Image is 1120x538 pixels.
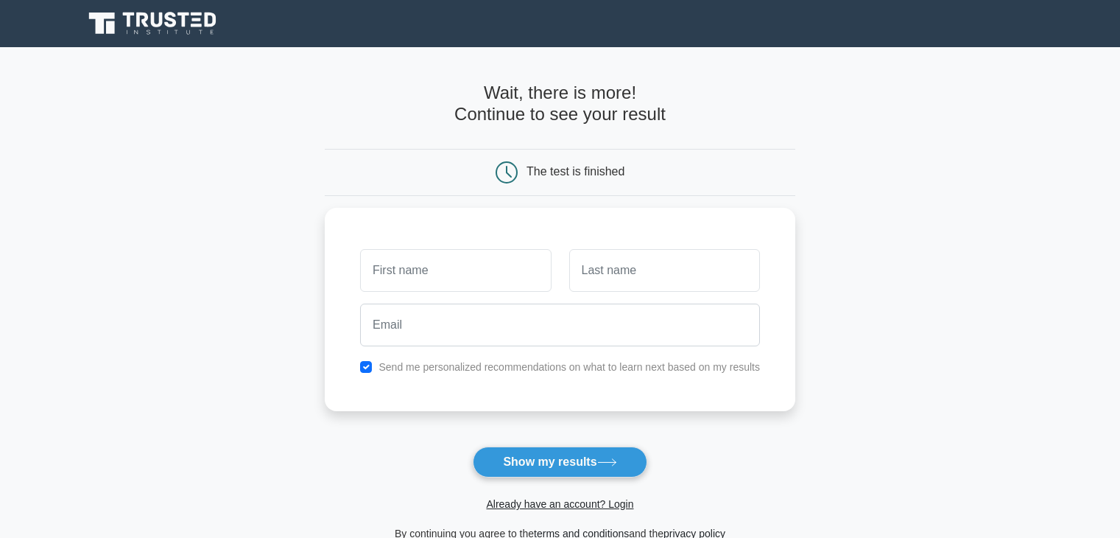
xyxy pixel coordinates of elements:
[325,83,795,125] h4: Wait, there is more! Continue to see your result
[378,361,760,373] label: Send me personalized recommendations on what to learn next based on my results
[360,249,551,292] input: First name
[486,498,633,510] a: Already have an account? Login
[473,447,647,478] button: Show my results
[569,249,760,292] input: Last name
[360,304,760,346] input: Email
[526,165,624,178] div: The test is finished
